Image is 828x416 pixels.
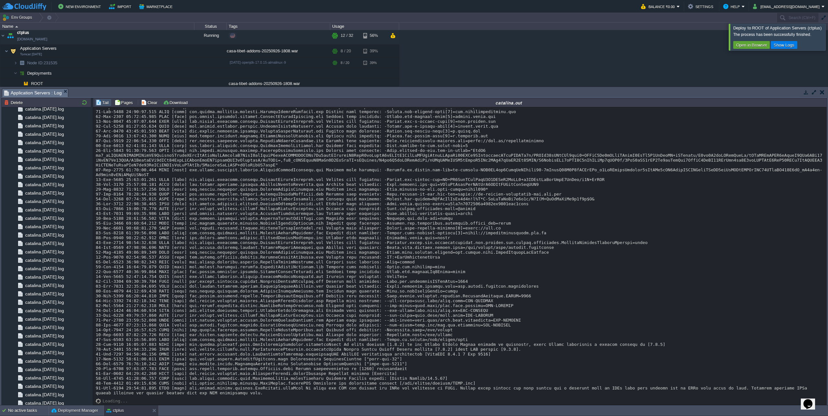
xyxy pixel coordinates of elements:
[24,131,65,137] span: catalina.[DATE].log
[24,257,65,263] a: catalina.[DATE].log
[733,26,822,30] span: Deploy to ROOT of Application Servers (ctplus)
[17,58,27,68] img: AMDAwAAAACH5BAEAAAAALAAAAAABAAEAAAICRAEAOw==
[24,367,65,372] a: catalina.[DATE].log
[163,100,190,105] button: Download
[5,45,8,58] img: AMDAwAAAACH5BAEAAAAALAAAAAABAAEAAAICRAEAOw==
[24,148,65,154] a: catalina.[DATE].log
[24,106,65,112] span: catalina.[DATE].log
[801,390,822,410] iframe: chat widget
[27,70,53,76] span: Deployments
[24,308,65,314] span: catalina.[DATE].log
[6,27,15,44] img: AMDAwAAAACH5BAEAAAAALAAAAAABAAEAAAICRAEAOw==
[24,266,65,272] a: catalina.[DATE].log
[192,100,826,105] div: catalina.out
[227,79,330,89] div: casa-tibet-addons-20250926-1808.war
[24,190,65,196] a: catalina.[DATE].log
[17,29,29,36] span: ctplus
[14,68,17,78] img: AMDAwAAAACH5BAEAAAAALAAAAAABAAEAAAICRAEAOw==
[341,58,349,68] div: 8 / 20
[24,283,65,288] a: catalina.[DATE].log
[24,140,65,145] a: catalina.[DATE].log
[30,81,44,86] a: ROOT
[24,182,65,187] a: catalina.[DATE].log
[772,42,796,48] button: Show Logs
[194,27,227,44] div: Running
[24,198,65,204] a: catalina.[DATE].log
[4,100,25,105] button: Delete
[341,27,353,44] div: 12 / 32
[24,392,65,398] a: catalina.[DATE].log
[688,3,715,10] button: Settings
[24,114,65,120] span: catalina.[DATE].log
[8,405,49,416] div: No active tasks
[24,249,65,255] span: catalina.[DATE].log
[4,89,62,97] span: Application Servers : Log
[20,52,42,56] span: Tomcat [DATE]
[24,375,65,381] a: catalina.[DATE].log
[24,156,65,162] a: catalina.[DATE].log
[230,60,286,64] span: [DATE]-openjdk-17.0.15-almalinux-9
[24,207,65,213] a: catalina.[DATE].log
[15,26,18,27] img: AMDAwAAAACH5BAEAAAAALAAAAAABAAEAAAICRAEAOw==
[58,3,103,10] button: New Environment
[227,23,330,30] div: Tags
[24,224,65,229] a: catalina.[DATE].log
[17,68,27,78] img: AMDAwAAAACH5BAEAAAAALAAAAAABAAEAAAICRAEAOw==
[24,215,65,221] a: catalina.[DATE].log
[24,316,65,322] a: catalina.[DATE].log
[24,341,65,347] a: catalina.[DATE].log
[24,240,65,246] a: catalina.[DATE].log
[109,3,133,10] button: Import
[24,350,65,356] span: catalina.[DATE].log
[17,79,21,89] img: AMDAwAAAACH5BAEAAAAALAAAAAABAAEAAAICRAEAOw==
[14,58,17,68] img: AMDAwAAAACH5BAEAAAAALAAAAAABAAEAAAICRAEAOw==
[641,3,677,10] button: Balance ₹0.00
[27,60,44,65] span: Node ID:
[331,23,399,30] div: Usage
[51,407,98,414] button: Deployment Manager
[733,32,824,37] div: The process has been successfully finished.
[24,299,65,305] a: catalina.[DATE].log
[24,173,65,179] span: catalina.[DATE].log
[753,3,822,10] button: [EMAIL_ADDRESS][DOMAIN_NAME]
[2,3,46,11] img: CloudJiffy
[19,46,58,51] a: Application ServersTomcat [DATE]
[103,399,128,403] div: Loading...
[24,274,65,280] a: catalina.[DATE].log
[24,232,65,238] a: catalina.[DATE].log
[24,400,65,406] span: catalina.[DATE].log
[17,36,47,42] a: [DOMAIN_NAME]
[96,399,103,404] img: AMDAwAAAACH5BAEAAAAALAAAAAABAAEAAAICRAEAOw==
[227,45,330,58] div: casa-tibet-addons-20250926-1808.war
[2,13,34,22] button: Env Groups
[24,325,65,330] a: catalina.[DATE].log
[363,27,384,44] div: 56%
[24,291,65,297] a: catalina.[DATE].log
[24,383,65,389] a: catalina.[DATE].log
[1,23,194,30] div: Name
[19,46,58,51] span: Application Servers
[24,358,65,364] a: catalina.[DATE].log
[723,3,742,10] button: Help
[27,60,58,66] span: 231535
